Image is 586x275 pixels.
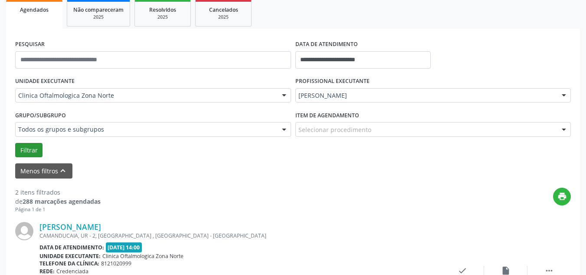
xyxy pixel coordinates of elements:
[23,197,101,205] strong: 288 marcações agendadas
[149,6,176,13] span: Resolvidos
[15,188,101,197] div: 2 itens filtrados
[15,197,101,206] div: de
[56,268,88,275] span: Credenciada
[15,38,45,51] label: PESQUISAR
[73,14,124,20] div: 2025
[39,222,101,232] a: [PERSON_NAME]
[15,109,66,122] label: Grupo/Subgrupo
[141,14,184,20] div: 2025
[15,206,101,213] div: Página 1 de 1
[209,6,238,13] span: Cancelados
[298,125,371,134] span: Selecionar procedimento
[202,14,245,20] div: 2025
[298,91,553,100] span: [PERSON_NAME]
[557,192,567,201] i: print
[106,242,142,252] span: [DATE] 14:00
[295,38,358,51] label: DATA DE ATENDIMENTO
[101,260,131,267] span: 8121020999
[58,166,68,176] i: keyboard_arrow_up
[18,91,273,100] span: Clinica Oftalmologica Zona Norte
[39,232,441,239] div: CAMANDUCAIA, UR - 2, [GEOGRAPHIC_DATA] , [GEOGRAPHIC_DATA] - [GEOGRAPHIC_DATA]
[73,6,124,13] span: Não compareceram
[15,75,75,88] label: UNIDADE EXECUTANTE
[39,260,99,267] b: Telefone da clínica:
[39,244,104,251] b: Data de atendimento:
[20,6,49,13] span: Agendados
[295,75,370,88] label: PROFISSIONAL EXECUTANTE
[39,252,101,260] b: Unidade executante:
[15,143,43,158] button: Filtrar
[39,268,55,275] b: Rede:
[15,222,33,240] img: img
[295,109,359,122] label: Item de agendamento
[553,188,571,205] button: print
[15,163,72,179] button: Menos filtroskeyboard_arrow_up
[18,125,273,134] span: Todos os grupos e subgrupos
[102,252,183,260] span: Clinica Oftalmologica Zona Norte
